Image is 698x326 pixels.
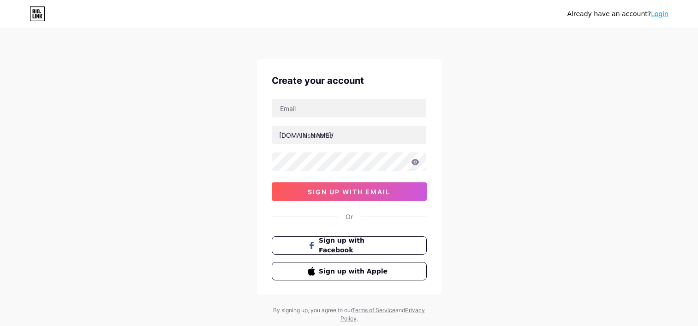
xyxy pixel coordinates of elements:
[272,126,426,144] input: username
[346,212,353,221] div: Or
[567,9,668,19] div: Already have an account?
[319,267,390,276] span: Sign up with Apple
[319,236,390,255] span: Sign up with Facebook
[272,74,427,87] div: Create your account
[279,130,334,140] div: [DOMAIN_NAME]/
[272,182,427,201] button: sign up with email
[272,99,426,117] input: Email
[272,262,427,280] button: Sign up with Apple
[651,10,668,17] a: Login
[308,188,390,196] span: sign up with email
[272,236,427,255] button: Sign up with Facebook
[271,306,428,323] div: By signing up, you agree to our and .
[352,307,395,314] a: Terms of Service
